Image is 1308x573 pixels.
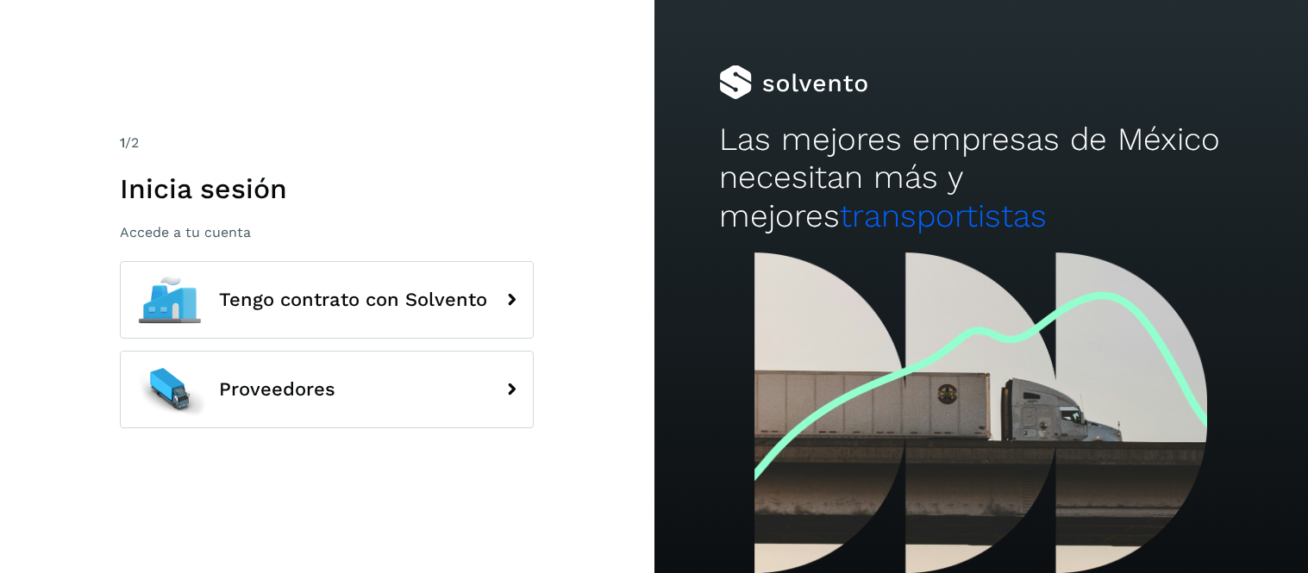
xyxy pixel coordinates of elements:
[120,351,534,428] button: Proveedores
[120,224,534,240] p: Accede a tu cuenta
[120,172,534,205] h1: Inicia sesión
[120,133,534,153] div: /2
[219,290,487,310] span: Tengo contrato con Solvento
[840,197,1047,234] span: transportistas
[120,134,125,151] span: 1
[719,121,1242,235] h2: Las mejores empresas de México necesitan más y mejores
[120,261,534,339] button: Tengo contrato con Solvento
[219,379,335,400] span: Proveedores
